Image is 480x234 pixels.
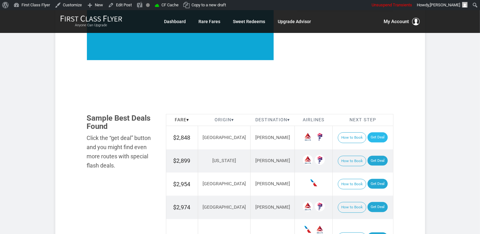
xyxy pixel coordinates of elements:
[255,158,290,163] span: [PERSON_NAME]
[198,114,251,126] th: Origin
[203,205,246,210] span: [GEOGRAPHIC_DATA]
[368,179,388,189] a: Get Deal
[368,202,388,212] a: Get Deal
[338,202,366,213] button: How to Book
[333,114,393,126] th: Next Step
[203,135,246,140] span: [GEOGRAPHIC_DATA]
[173,157,191,164] span: $2,899
[60,15,122,28] a: First Class FlyerAnyone Can Upgrade
[173,134,191,141] span: $2,848
[368,156,388,166] a: Get Deal
[173,181,191,187] span: $2,954
[166,114,198,126] th: Fare
[315,132,325,142] span: LATAM
[255,135,290,140] span: [PERSON_NAME]
[338,179,366,190] button: How to Book
[384,18,409,25] span: My Account
[295,114,333,126] th: Airlines
[368,132,388,142] a: Get Deal
[251,114,295,126] th: Destination
[87,134,156,170] div: Click the “get deal” button and you might find even more routes with special flash deals.
[60,23,122,28] small: Anyone Can Upgrade
[384,18,420,25] button: My Account
[255,181,290,187] span: [PERSON_NAME]
[203,181,246,187] span: [GEOGRAPHIC_DATA]
[173,204,191,211] span: $2,974
[309,178,319,188] span: American Airlines
[303,201,313,212] span: Delta Airlines
[186,117,189,123] span: ▾
[287,117,290,123] span: ▾
[315,155,325,165] span: LATAM
[87,114,156,131] h3: Sample Best Deals Found
[303,132,313,142] span: Delta Airlines
[338,132,366,143] button: How to Book
[278,16,311,27] a: Upgrade Advisor
[233,16,265,27] a: Sweet Redeems
[315,201,325,212] span: LATAM
[199,16,221,27] a: Rare Fares
[231,117,234,123] span: ▾
[372,3,412,7] span: Unsuspend Transients
[60,15,122,22] img: First Class Flyer
[164,16,186,27] a: Dashboard
[212,158,236,163] span: [US_STATE]
[338,156,366,167] button: How to Book
[303,155,313,165] span: Delta Airlines
[255,205,290,210] span: [PERSON_NAME]
[430,3,460,7] span: [PERSON_NAME]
